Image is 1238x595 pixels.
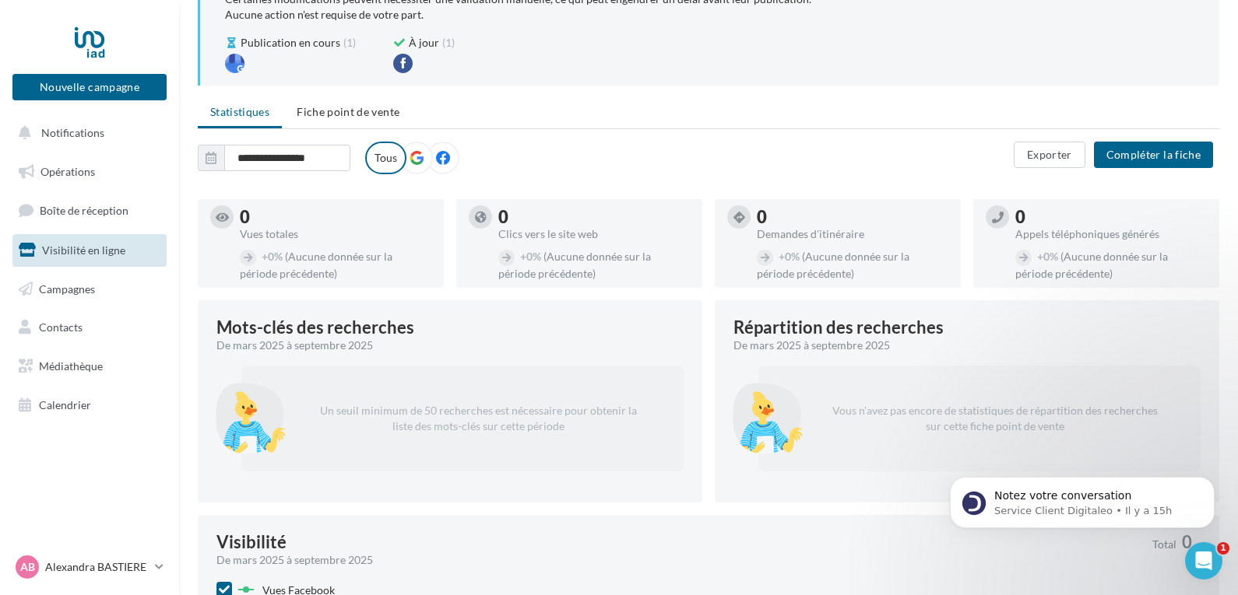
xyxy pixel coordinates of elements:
span: (Aucune donnée sur la période précédente) [1015,250,1168,280]
span: + [1037,250,1043,263]
button: Compléter la fiche [1094,142,1213,168]
button: Notifications [9,117,164,149]
span: Médiathèque [39,359,103,373]
a: Médiathèque [9,350,170,383]
iframe: Intercom live chat [1185,542,1222,579]
div: 0 [498,208,690,226]
a: Compléter la fiche [1088,147,1219,160]
span: (Aucune donnée sur la période précédente) [498,250,651,280]
span: (Aucune donnée sur la période précédente) [240,250,392,280]
span: + [520,250,526,263]
span: Publication en cours [241,35,340,51]
span: + [779,250,785,263]
div: Clics vers le site web [498,229,690,240]
span: Campagnes [39,282,95,295]
span: 0% [1037,250,1058,263]
span: Opérations [40,165,95,178]
a: Opérations [9,156,170,188]
span: Mots-clés des recherches [216,319,414,336]
span: Fiche point de vente [297,105,399,118]
label: Tous [365,142,406,174]
span: + [262,250,268,263]
a: Visibilité en ligne [9,234,170,267]
span: Boîte de réception [40,204,128,217]
span: (Aucune donnée sur la période précédente) [757,250,909,280]
span: (1) [343,35,356,51]
a: Contacts [9,311,170,344]
p: Alexandra BASTIERE [45,559,149,575]
div: De mars 2025 à septembre 2025 [216,552,1140,568]
div: Demandes d'itinéraire [757,229,948,240]
div: 0 [757,208,948,226]
button: Exporter [1014,142,1085,168]
span: Contacts [39,320,83,334]
a: AB Alexandra BASTIERE [12,552,167,582]
span: 0% [520,250,541,263]
div: Répartition des recherches [733,319,944,336]
a: Campagnes [9,273,170,306]
span: 0% [779,250,800,263]
span: 1 [1217,542,1229,555]
div: De mars 2025 à septembre 2025 [216,338,671,353]
a: Boîte de réception [9,194,170,227]
div: Appels téléphoniques générés [1015,229,1207,240]
p: Un seuil minimum de 50 recherches est nécessaire pour obtenir la liste des mots-clés sur cette pé... [297,390,659,446]
span: Calendrier [39,398,91,411]
button: Nouvelle campagne [12,74,167,100]
span: Visibilité en ligne [42,243,125,257]
div: Visibilité [216,534,287,551]
span: 0% [262,250,283,263]
div: 0 [240,208,431,226]
a: Calendrier [9,389,170,422]
span: AB [20,559,35,575]
div: Vues totales [240,229,431,240]
span: Notifications [41,126,104,139]
span: À jour [409,35,439,51]
p: Vous n'avez pas encore de statistiques de répartition des recherches sur cette fiche point de vente [814,390,1176,446]
div: 0 [1015,208,1207,226]
iframe: Intercom notifications message [927,444,1238,553]
span: (1) [442,35,455,51]
div: De mars 2025 à septembre 2025 [733,338,1188,353]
